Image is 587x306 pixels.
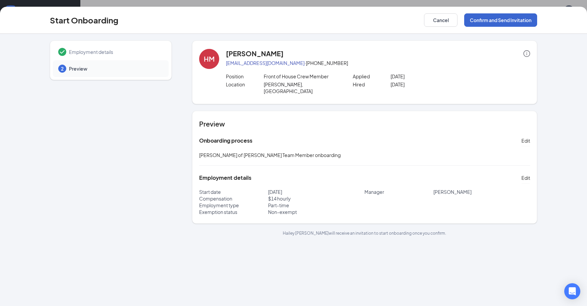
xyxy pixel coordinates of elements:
span: Employment details [69,49,162,55]
h4: [PERSON_NAME] [226,49,283,58]
p: [PERSON_NAME] [433,188,530,195]
h5: Employment details [199,174,251,181]
span: 2 [61,65,64,72]
p: Exemption status [199,209,268,215]
span: Edit [521,137,530,144]
button: Edit [521,172,530,183]
span: Edit [521,174,530,181]
p: Hired [353,81,391,88]
p: $ 14 hourly [268,195,365,202]
p: Compensation [199,195,268,202]
a: [EMAIL_ADDRESS][DOMAIN_NAME] [226,60,305,66]
p: Hailey [PERSON_NAME] will receive an invitation to start onboarding once you confirm. [192,230,537,236]
span: [PERSON_NAME] of [PERSON_NAME] Team Member onboarding [199,152,341,158]
p: Non-exempt [268,209,365,215]
h4: Preview [199,119,530,129]
p: · [PHONE_NUMBER] [226,60,530,66]
p: [PERSON_NAME], [GEOGRAPHIC_DATA] [264,81,340,94]
p: Location [226,81,264,88]
p: Position [226,73,264,80]
h3: Start Onboarding [50,14,118,26]
p: [DATE] [391,81,467,88]
span: info-circle [523,50,530,57]
p: Applied [353,73,391,80]
p: Start date [199,188,268,195]
svg: Checkmark [58,48,66,56]
div: Open Intercom Messenger [564,283,580,299]
p: Part-time [268,202,365,209]
button: Cancel [424,13,457,27]
p: [DATE] [268,188,365,195]
h5: Onboarding process [199,137,252,144]
p: Employment type [199,202,268,209]
button: Confirm and Send Invitation [464,13,537,27]
div: HM [204,54,215,64]
p: Front of House Crew Member [264,73,340,80]
button: Edit [521,135,530,146]
p: Manager [364,188,433,195]
span: Preview [69,65,162,72]
p: [DATE] [391,73,467,80]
